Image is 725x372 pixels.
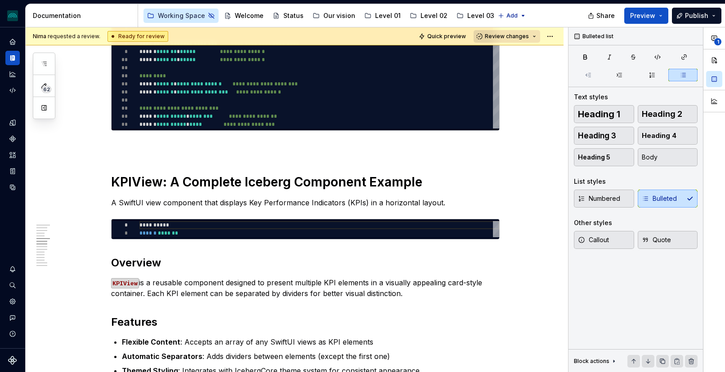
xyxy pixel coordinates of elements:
[107,31,168,42] div: Ready for review
[111,277,500,299] p: is a reusable component designed to present multiple KPI elements in a visually appealing card-st...
[122,337,500,347] p: : Accepts an array of any SwiftUI views as KPI elements
[122,351,500,362] p: : Adds dividers between elements (except the first one)
[467,11,494,20] div: Level 03
[638,127,698,145] button: Heading 4
[5,278,20,292] button: Search ⌘K
[5,310,20,325] button: Contact support
[427,33,466,40] span: Quick preview
[5,294,20,309] a: Settings
[574,148,634,166] button: Heading 5
[574,231,634,249] button: Callout
[5,115,20,130] a: Design tokens
[5,35,20,49] a: Home
[574,127,634,145] button: Heading 3
[578,194,620,203] span: Numbered
[111,278,139,288] code: KPIView
[638,148,698,166] button: Body
[638,105,698,123] button: Heading 2
[421,11,448,20] div: Level 02
[574,93,608,102] div: Text styles
[5,51,20,65] a: Documentation
[574,355,618,368] div: Block actions
[685,11,708,20] span: Publish
[42,86,51,93] span: 62
[323,11,355,20] div: Our vision
[574,105,634,123] button: Heading 1
[574,218,612,227] div: Other styles
[33,11,134,20] div: Documentation
[111,315,157,328] strong: Features
[111,174,500,190] h1: KPIView: A Complete Iceberg Component Example
[642,110,682,119] span: Heading 2
[578,235,609,244] span: Callout
[574,177,606,186] div: List styles
[574,358,609,365] div: Block actions
[714,38,721,45] span: 1
[220,9,267,23] a: Welcome
[33,33,46,40] span: Nima
[33,33,100,40] span: requested a review.
[111,197,500,208] p: A SwiftUI view component that displays Key Performance Indicators (KPIs) in a horizontal layout.
[672,8,721,24] button: Publish
[375,11,401,20] div: Level 01
[578,110,620,119] span: Heading 1
[8,356,17,365] svg: Supernova Logo
[361,9,404,23] a: Level 01
[143,7,493,25] div: Page tree
[596,11,615,20] span: Share
[269,9,307,23] a: Status
[416,30,470,43] button: Quick preview
[574,190,634,208] button: Numbered
[111,256,161,269] strong: Overview
[495,9,529,22] button: Add
[406,9,451,23] a: Level 02
[5,164,20,178] a: Storybook stories
[578,153,610,162] span: Heading 5
[158,11,205,20] div: Working Space
[583,8,621,24] button: Share
[642,235,671,244] span: Quote
[474,30,540,43] button: Review changes
[642,131,676,140] span: Heading 4
[578,131,616,140] span: Heading 3
[485,33,529,40] span: Review changes
[5,180,20,195] a: Data sources
[453,9,498,23] a: Level 03
[642,153,658,162] span: Body
[143,9,219,23] a: Working Space
[235,11,264,20] div: Welcome
[283,11,304,20] div: Status
[5,148,20,162] a: Assets
[5,67,20,81] a: Analytics
[5,132,20,146] a: Components
[122,337,180,346] strong: Flexible Content
[5,262,20,276] button: Notifications
[5,83,20,97] a: Code automation
[630,11,655,20] span: Preview
[638,231,698,249] button: Quote
[7,10,18,21] img: 418c6d47-6da6-4103-8b13-b5999f8989a1.png
[309,9,359,23] a: Our vision
[506,12,518,19] span: Add
[122,352,202,361] strong: Automatic Separators
[624,8,668,24] button: Preview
